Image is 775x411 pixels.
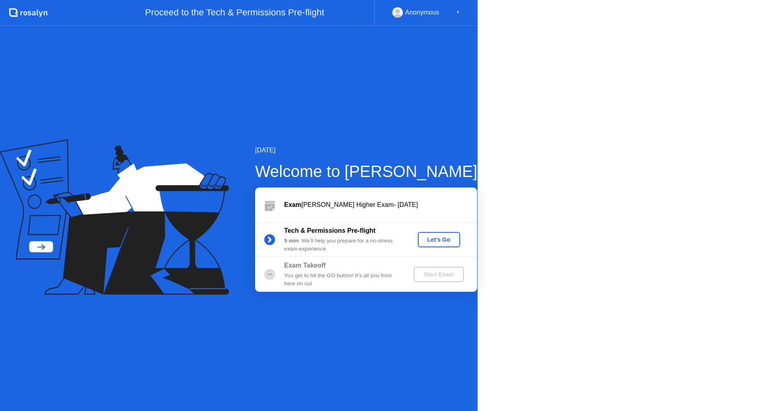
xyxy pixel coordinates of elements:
b: 5 min [284,238,299,244]
div: Let's Go [421,236,457,243]
div: Welcome to [PERSON_NAME] [255,159,478,183]
b: Exam [284,201,302,208]
button: Start Exam [414,267,463,282]
div: : We’ll help you prepare for a no-stress exam experience [284,237,400,253]
b: Tech & Permissions Pre-flight [284,227,375,234]
div: [DATE] [255,145,478,155]
div: [PERSON_NAME] Higher Exam- [DATE] [284,200,477,210]
b: Exam Takeoff [284,262,326,269]
div: ▼ [456,7,460,18]
div: You get to hit the GO button! It’s all you from here on out [284,272,400,288]
button: Let's Go [418,232,460,247]
div: Anonymous [405,7,440,18]
div: Start Exam [417,271,460,278]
